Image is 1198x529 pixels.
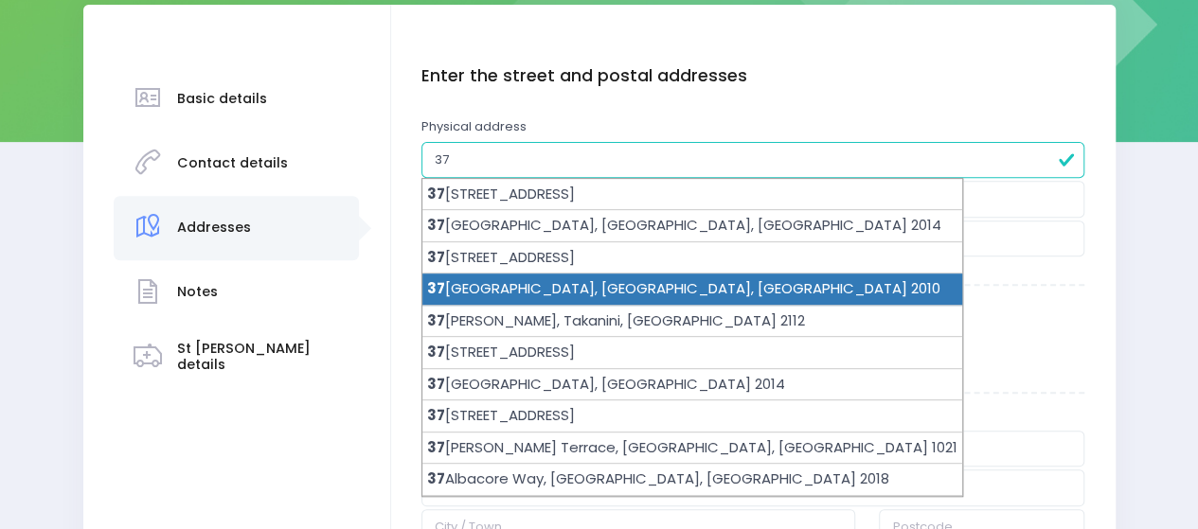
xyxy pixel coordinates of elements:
[422,369,962,401] li: [GEOGRAPHIC_DATA], [GEOGRAPHIC_DATA] 2014
[422,432,962,465] li: [PERSON_NAME] Terrace, [GEOGRAPHIC_DATA], [GEOGRAPHIC_DATA] 1021
[422,273,962,306] li: [GEOGRAPHIC_DATA], [GEOGRAPHIC_DATA], [GEOGRAPHIC_DATA] 2010
[177,91,267,107] h3: Basic details
[427,310,445,330] span: 37
[427,215,445,235] span: 37
[422,210,962,242] li: [GEOGRAPHIC_DATA], [GEOGRAPHIC_DATA], [GEOGRAPHIC_DATA] 2014
[422,400,962,432] li: [STREET_ADDRESS]
[422,306,962,338] li: [PERSON_NAME], Takanini, [GEOGRAPHIC_DATA] 2112
[427,278,445,298] span: 37
[177,341,341,373] h3: St [PERSON_NAME] details
[177,155,288,171] h3: Contact details
[422,337,962,369] li: [STREET_ADDRESS]
[422,179,962,211] li: [STREET_ADDRESS]
[427,437,445,457] span: 37
[427,342,445,361] span: 37
[427,405,445,425] span: 37
[422,242,962,274] li: [STREET_ADDRESS]
[427,468,445,488] span: 37
[421,142,1084,178] input: Street address
[421,117,527,136] label: Physical address
[427,374,445,394] span: 37
[427,247,445,267] span: 37
[422,464,962,496] li: Albacore Way, [GEOGRAPHIC_DATA], [GEOGRAPHIC_DATA] 2018
[177,284,218,300] h3: Notes
[421,66,1084,86] h4: Enter the street and postal addresses
[879,220,1084,256] input: Postcode
[177,220,251,236] h3: Addresses
[427,184,445,203] span: 37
